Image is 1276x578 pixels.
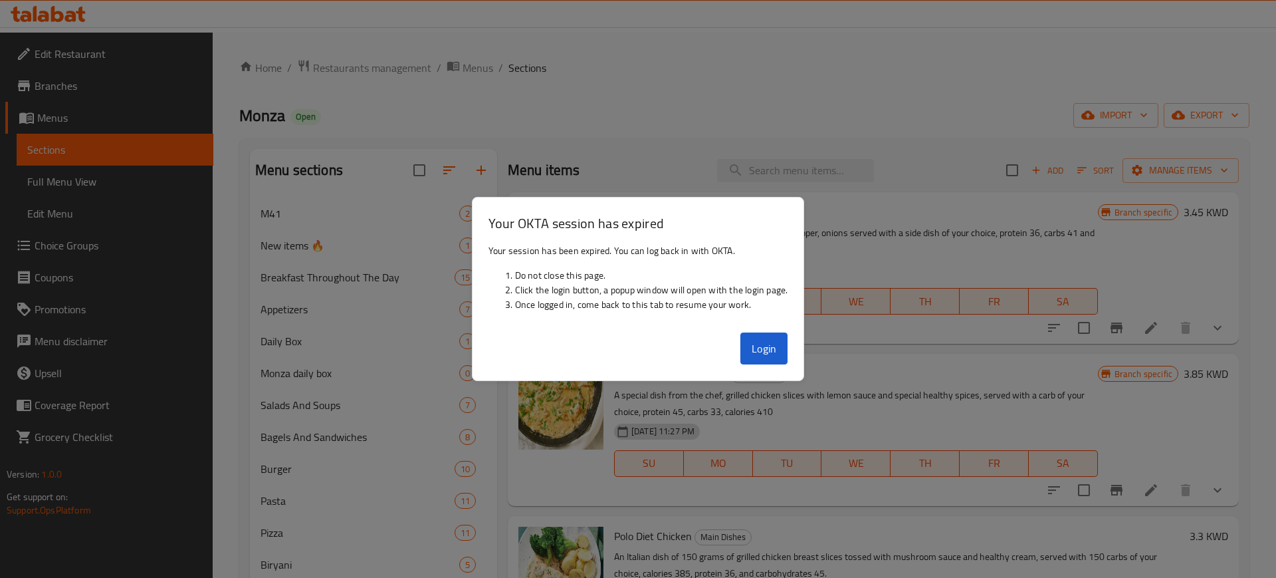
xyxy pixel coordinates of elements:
li: Click the login button, a popup window will open with the login page. [515,283,788,297]
li: Do not close this page. [515,268,788,283]
div: Your session has been expired. You can log back in with OKTA. [473,238,804,327]
h3: Your OKTA session has expired [488,214,788,233]
button: Login [740,333,788,364]
li: Once logged in, come back to this tab to resume your work. [515,297,788,312]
